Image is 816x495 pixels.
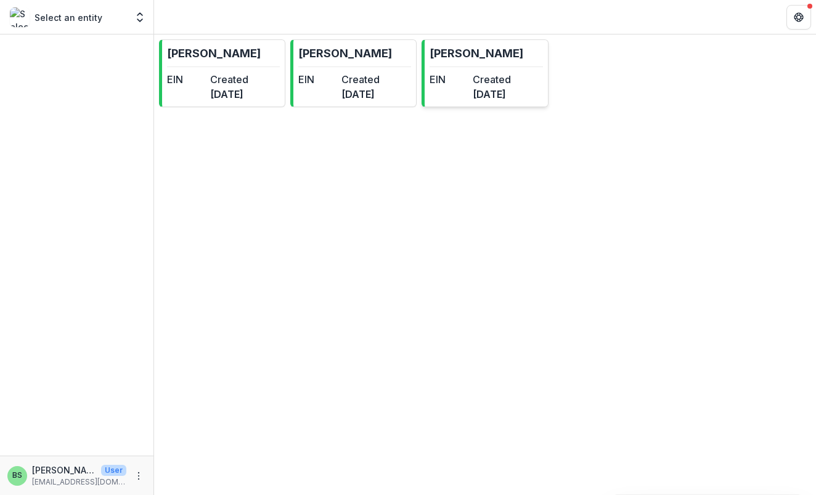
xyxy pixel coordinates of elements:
p: [PERSON_NAME] [167,45,261,62]
button: Get Help [786,5,811,30]
p: [EMAIL_ADDRESS][DOMAIN_NAME] [32,477,126,488]
button: More [131,469,146,483]
a: [PERSON_NAME]EINCreated[DATE] [159,39,285,107]
button: Open entity switcher [131,5,149,30]
dt: EIN [430,72,468,87]
dt: Created [473,72,511,87]
dd: [DATE] [210,87,248,102]
dt: Created [210,72,248,87]
img: Select an entity [10,7,30,27]
dd: [DATE] [341,87,380,102]
dt: Created [341,72,380,87]
p: [PERSON_NAME] [298,45,392,62]
a: [PERSON_NAME]EINCreated[DATE] [422,39,548,107]
p: User [101,465,126,476]
p: [PERSON_NAME] [430,45,523,62]
dd: [DATE] [473,87,511,102]
a: [PERSON_NAME]EINCreated[DATE] [290,39,417,107]
div: Bing Shui [12,472,22,480]
p: Select an entity [35,11,102,24]
dt: EIN [167,72,205,87]
dt: EIN [298,72,337,87]
p: [PERSON_NAME] [32,464,96,477]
